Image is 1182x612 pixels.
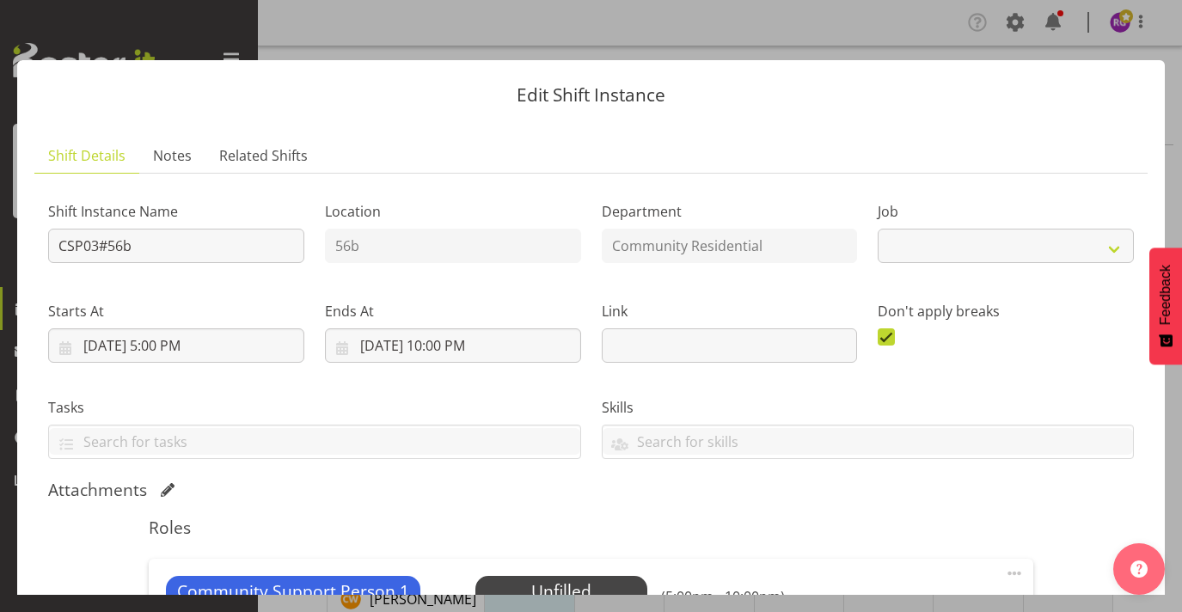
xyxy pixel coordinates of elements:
[149,517,1033,538] h5: Roles
[1158,265,1173,325] span: Feedback
[878,301,1134,321] label: Don't apply breaks
[48,480,147,500] h5: Attachments
[325,328,581,363] input: Click to select...
[48,301,304,321] label: Starts At
[48,145,126,166] span: Shift Details
[48,229,304,263] input: Shift Instance Name
[177,579,409,604] span: Community Support Person 1
[661,588,785,605] h6: (5:00pm - 10:00pm)
[48,397,581,418] label: Tasks
[153,145,192,166] span: Notes
[602,397,1135,418] label: Skills
[531,579,591,603] span: Unfilled
[49,428,580,455] input: Search for tasks
[48,328,304,363] input: Click to select...
[34,86,1148,104] p: Edit Shift Instance
[603,428,1134,455] input: Search for skills
[1130,560,1148,578] img: help-xxl-2.png
[48,201,304,222] label: Shift Instance Name
[602,301,858,321] label: Link
[878,201,1134,222] label: Job
[325,301,581,321] label: Ends At
[1149,248,1182,364] button: Feedback - Show survey
[602,201,858,222] label: Department
[219,145,308,166] span: Related Shifts
[325,201,581,222] label: Location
